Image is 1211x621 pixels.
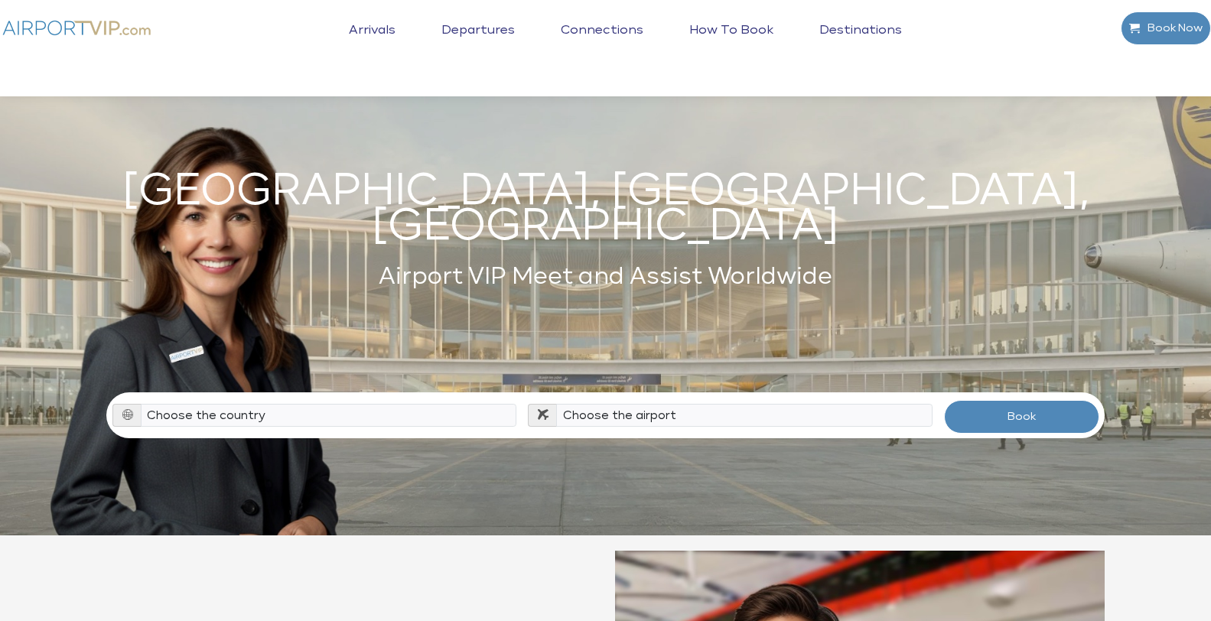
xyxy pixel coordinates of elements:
[106,260,1105,294] h2: Airport VIP Meet and Assist Worldwide
[1140,12,1203,44] span: Book Now
[944,400,1099,434] button: Book
[685,23,777,61] a: How to book
[345,23,399,61] a: Arrivals
[106,174,1105,245] h1: [GEOGRAPHIC_DATA], [GEOGRAPHIC_DATA], [GEOGRAPHIC_DATA]
[815,23,906,61] a: Destinations
[1121,11,1211,45] a: Book Now
[557,23,647,61] a: Connections
[438,23,519,61] a: Departures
